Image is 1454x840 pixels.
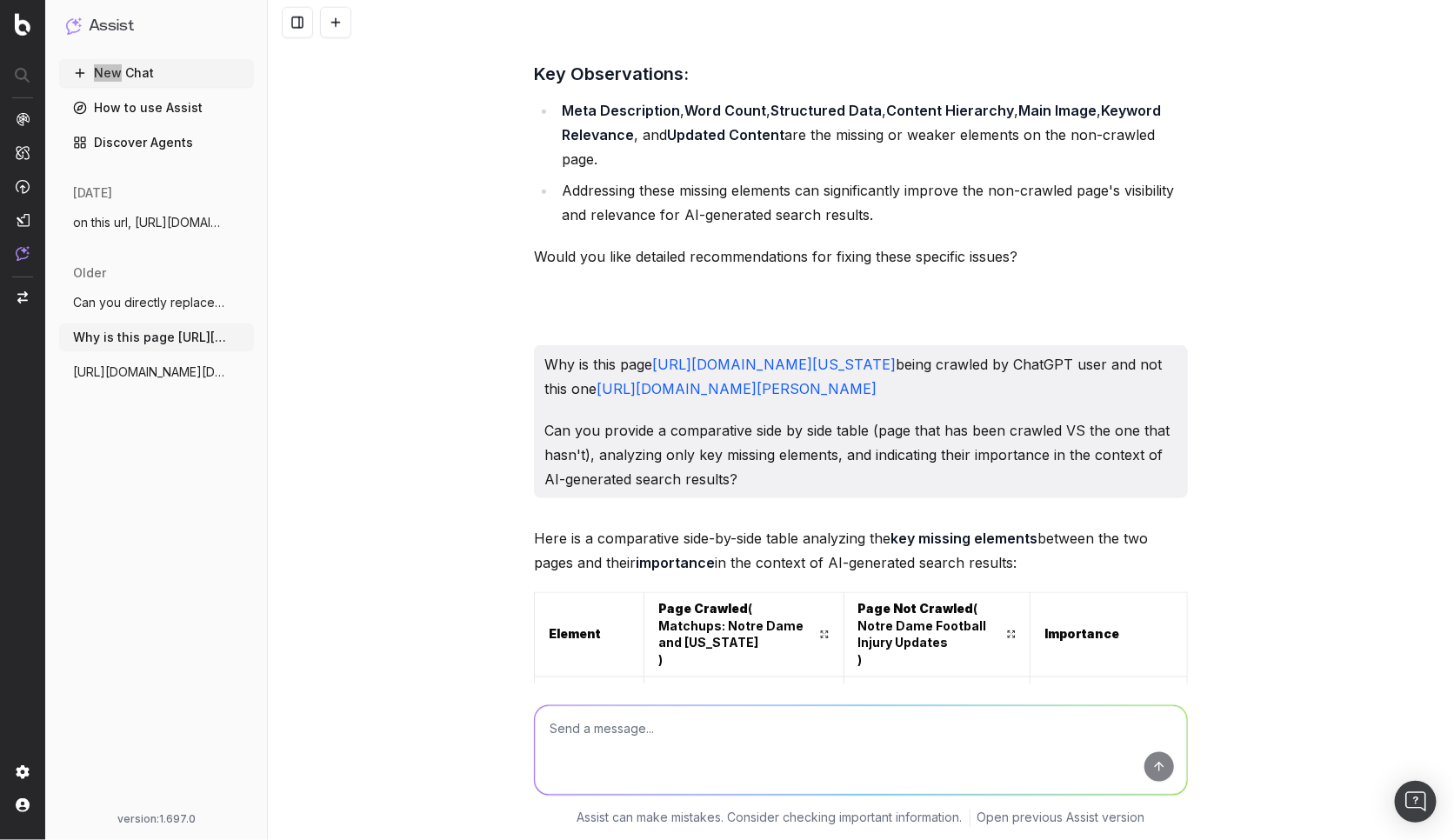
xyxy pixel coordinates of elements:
strong: Main Image [1018,102,1097,119]
div: version: 1.697.0 [66,812,247,826]
p: Can you provide a comparative side by side table (page that has been crawled VS the one that hasn... [544,418,1177,491]
button: New Chat [59,59,254,87]
strong: Page Not Crawled [858,601,974,616]
td: - Structured data is critical for AI understanding and ranking content effectively. [1030,677,1187,779]
p: Why is this page being crawled by ChatGPT user and not this one [544,352,1177,401]
a: Open previous Assist version [977,809,1145,826]
p: Would you like detailed recommendations for fixing these specific issues? [534,244,1188,269]
p: Here is a comparative side-by-side table analyzing the between the two pages and their in the con... [534,526,1188,575]
a: [URL][DOMAIN_NAME][PERSON_NAME] [597,380,877,397]
strong: importance [636,554,715,571]
a: Matchups: Notre Dame and [US_STATE] [658,617,829,652]
a: Notre Dame Football Injury Updates [858,617,1016,652]
img: Assist [16,246,30,261]
span: [DATE] [73,184,112,202]
span: [URL][DOMAIN_NAME][DOMAIN_NAME] [73,363,226,381]
button: Why is this page [URL][DOMAIN_NAME] [59,323,254,351]
span: older [73,264,106,282]
img: Switch project [17,291,28,303]
strong: Meta Description [562,102,680,119]
img: Activation [16,179,30,194]
li: , , , , , , and are the missing or weaker elements on the non-crawled page. [557,98,1188,171]
img: My account [16,798,30,812]
strong: Structured Data [770,102,882,119]
img: Analytics [16,112,30,126]
li: Addressing these missing elements can significantly improve the non-crawled page's visibility and... [557,178,1188,227]
strong: Word Count [684,102,766,119]
button: Can you directly replace my 301s with th [59,289,254,317]
td: Present, includes author, published/updated dates, and breadcrumbs. [644,677,844,779]
button: [URL][DOMAIN_NAME][DOMAIN_NAME] [59,358,254,386]
img: Studio [16,213,30,227]
strong: Content Hierarchy [886,102,1014,119]
h1: Assist [89,14,134,38]
a: Discover Agents [59,129,254,157]
p: Assist can make mistakes. Consider checking important information. [577,809,963,826]
strong: key missing elements [890,530,1037,547]
span: Can you directly replace my 301s with th [73,294,226,311]
td: ( ) [644,593,844,677]
span: on this url, [URL][DOMAIN_NAME] [73,214,226,231]
strong: Updated Content [667,126,784,143]
div: Open Intercom Messenger [1395,781,1437,823]
img: Intelligence [16,145,30,160]
h3: Key Observations: [534,60,1188,88]
strong: Page Crawled [658,601,748,616]
strong: Importance [1044,627,1119,642]
img: Botify logo [15,13,30,36]
button: Assist [66,14,247,38]
td: ( ) [844,593,1030,677]
span: Why is this page [URL][DOMAIN_NAME] [73,329,226,346]
img: Assist [66,17,82,34]
strong: Element [549,627,601,642]
img: Setting [16,765,30,779]
button: on this url, [URL][DOMAIN_NAME] [59,209,254,237]
a: How to use Assist [59,94,254,122]
a: [URL][DOMAIN_NAME][US_STATE] [652,356,896,373]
